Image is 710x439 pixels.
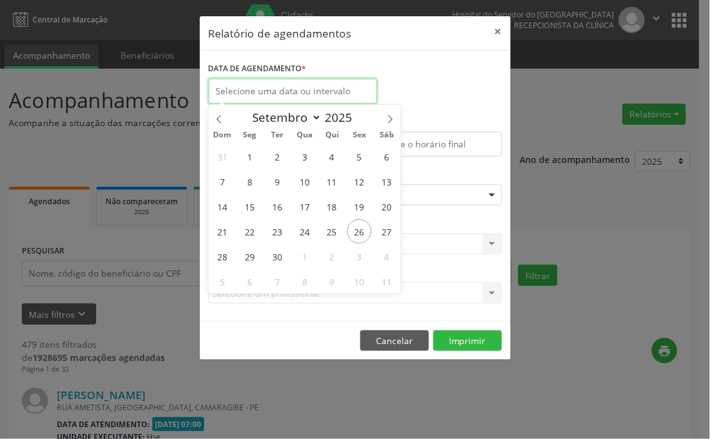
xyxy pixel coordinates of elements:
span: Setembro 8, 2025 [237,169,262,194]
span: Outubro 4, 2025 [375,244,399,269]
span: Setembro 12, 2025 [347,169,372,194]
span: Setembro 2, 2025 [265,144,289,169]
span: Setembro 18, 2025 [320,194,344,219]
span: Dom [209,131,236,139]
span: Setembro 9, 2025 [265,169,289,194]
span: Setembro 25, 2025 [320,219,344,244]
span: Setembro 10, 2025 [292,169,317,194]
span: Setembro 27, 2025 [375,219,399,244]
span: Outubro 7, 2025 [265,269,289,293]
span: Setembro 28, 2025 [210,244,234,269]
button: Imprimir [433,330,502,352]
span: Setembro 4, 2025 [320,144,344,169]
span: Outubro 8, 2025 [292,269,317,293]
span: Qua [291,131,318,139]
select: Month [247,109,322,126]
span: Setembro 7, 2025 [210,169,234,194]
span: Outubro 9, 2025 [320,269,344,293]
span: Outubro 11, 2025 [375,269,399,293]
span: Setembro 13, 2025 [375,169,399,194]
span: Setembro 6, 2025 [375,144,399,169]
span: Qui [318,131,346,139]
span: Seg [236,131,264,139]
h5: Relatório de agendamentos [209,25,352,41]
span: Setembro 21, 2025 [210,219,234,244]
span: Setembro 22, 2025 [237,219,262,244]
span: Setembro 19, 2025 [347,194,372,219]
span: Setembro 3, 2025 [292,144,317,169]
span: Setembro 23, 2025 [265,219,289,244]
span: Outubro 10, 2025 [347,269,372,293]
span: Setembro 29, 2025 [237,244,262,269]
span: Outubro 3, 2025 [347,244,372,269]
span: Agosto 31, 2025 [210,144,234,169]
span: Sex [346,131,373,139]
span: Setembro 11, 2025 [320,169,344,194]
button: Close [486,16,511,47]
label: DATA DE AGENDAMENTO [209,59,307,79]
span: Sáb [373,131,401,139]
span: Setembro 30, 2025 [265,244,289,269]
input: Year [322,109,363,126]
span: Setembro 16, 2025 [265,194,289,219]
span: Outubro 1, 2025 [292,244,317,269]
span: Setembro 26, 2025 [347,219,372,244]
span: Setembro 5, 2025 [347,144,372,169]
span: Setembro 17, 2025 [292,194,317,219]
span: Outubro 2, 2025 [320,244,344,269]
span: Outubro 5, 2025 [210,269,234,293]
span: Setembro 1, 2025 [237,144,262,169]
span: Setembro 24, 2025 [292,219,317,244]
input: Selecione o horário final [358,132,502,157]
span: Ter [264,131,291,139]
input: Selecione uma data ou intervalo [209,79,377,104]
label: ATÉ [358,112,502,132]
span: Setembro 20, 2025 [375,194,399,219]
button: Cancelar [360,330,429,352]
span: Setembro 15, 2025 [237,194,262,219]
span: Outubro 6, 2025 [237,269,262,293]
span: Setembro 14, 2025 [210,194,234,219]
